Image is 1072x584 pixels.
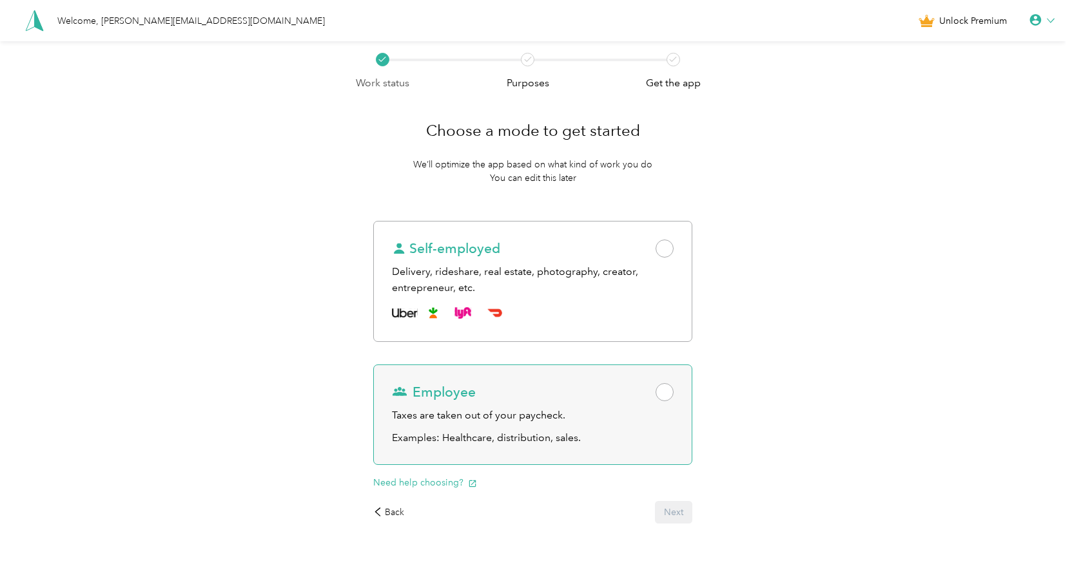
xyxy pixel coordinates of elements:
button: Need help choosing? [373,476,477,489]
span: Unlock Premium [939,14,1007,28]
span: Self-employed [392,240,500,258]
p: Purposes [507,75,549,91]
div: Back [373,505,404,519]
p: Examples: Healthcare, distribution, sales. [392,430,674,446]
div: Taxes are taken out of your paycheck. [392,408,674,424]
div: Delivery, rideshare, real estate, photography, creator, entrepreneur, etc. [392,264,674,296]
iframe: Everlance-gr Chat Button Frame [1000,512,1072,584]
p: You can edit this later [490,171,576,185]
h1: Choose a mode to get started [426,115,640,146]
p: We’ll optimize the app based on what kind of work you do [413,158,652,171]
p: Work status [356,75,409,91]
div: Welcome, [PERSON_NAME][EMAIL_ADDRESS][DOMAIN_NAME] [57,14,325,28]
p: Get the app [646,75,701,91]
span: Employee [392,383,476,401]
